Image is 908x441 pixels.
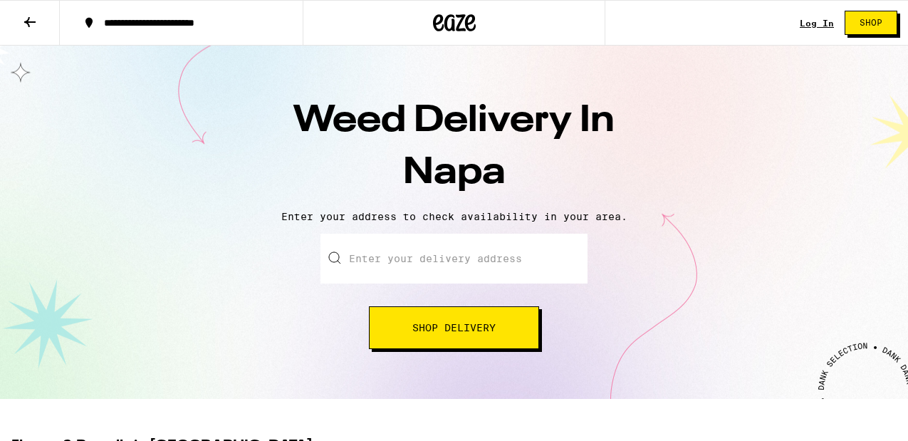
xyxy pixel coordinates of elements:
[412,323,496,333] span: Shop Delivery
[14,211,894,222] p: Enter your address to check availability in your area.
[800,19,834,28] a: Log In
[320,234,588,284] input: Enter your delivery address
[834,11,908,35] a: Shop
[403,155,506,192] span: Napa
[845,11,897,35] button: Shop
[860,19,882,27] span: Shop
[205,95,704,199] h1: Weed Delivery In
[369,306,539,349] button: Shop Delivery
